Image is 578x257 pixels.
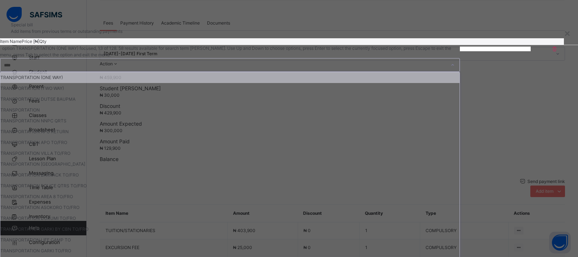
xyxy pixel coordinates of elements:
p: Add items from previous terms or outstanding payments [11,28,567,35]
div: TRANSPORTATION BARRACK TO/FRO [0,170,460,180]
div: TRANSPORTATION [GEOGRAPHIC_DATA] [0,159,460,170]
div: TRANSPORTATION VILLA TO/FRO [0,148,460,159]
p: Price [₦] [22,38,39,45]
div: TRANSPORTATION NNPC QRTS [0,116,460,126]
h3: Special bill [11,22,567,28]
div: TRANSPORTATION POLICE QTRS TO/FRO [0,180,460,191]
div: TRANSPORTATION DURUMI TO/FRO [0,213,460,224]
div: TRANSPORTATION APO TO/FRO [0,137,460,148]
div: TRANSPORTATION [0,105,460,116]
div: TRANSPORTATION DUTSE BAUPMA [0,94,460,105]
div: TRANSPORTATION AREA 8 TO/FRO [0,191,460,202]
div: × [564,25,571,40]
div: TRANSPORTATION GARKI BY CBN TO/FRO [0,224,460,235]
div: TRANSPORTATION ASOKORO TO/FRO [0,202,460,213]
div: TRANSPORTATION APO RETURN [0,126,460,137]
div: TRANSPORTATION (TWO WAY) [0,83,460,94]
div: TRANSPORTATION GARKI TO/FRO [0,245,460,256]
p: Qty [39,38,47,45]
div: TRANSPORTATION LIFE CAMP TO [0,235,460,245]
div: TRANSPORTATION (ONE WAY) [0,72,460,83]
